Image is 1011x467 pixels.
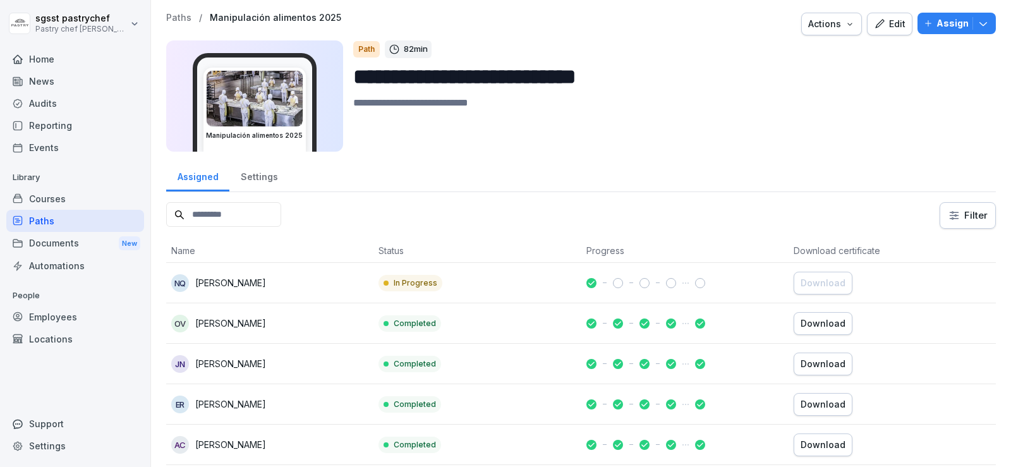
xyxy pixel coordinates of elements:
th: Download certificate [789,239,996,263]
button: Download [794,353,852,375]
div: Download [801,438,845,452]
button: Assign [917,13,996,34]
a: Automations [6,255,144,277]
div: Documents [6,232,144,255]
p: [PERSON_NAME] [195,357,266,370]
a: Settings [6,435,144,457]
p: In Progress [394,277,437,289]
div: Download [801,397,845,411]
a: Manipulación alimentos 2025 [210,13,341,23]
a: Paths [6,210,144,232]
a: Reporting [6,114,144,136]
div: Edit [874,17,905,31]
p: 82 min [404,43,428,56]
a: Audits [6,92,144,114]
button: Download [794,272,852,294]
div: ER [171,396,189,413]
div: Path [353,41,380,58]
p: / [199,13,202,23]
div: AC [171,436,189,454]
a: Settings [229,159,289,191]
div: JN [171,355,189,373]
div: Filter [948,209,988,222]
a: Employees [6,306,144,328]
a: Home [6,48,144,70]
button: Actions [801,13,862,35]
div: New [119,236,140,251]
button: Download [794,434,852,456]
div: Download [801,317,845,331]
th: Status [373,239,581,263]
div: OV [171,315,189,332]
p: Assign [936,16,969,30]
button: Edit [867,13,912,35]
a: Locations [6,328,144,350]
div: Actions [808,17,855,31]
p: [PERSON_NAME] [195,276,266,289]
a: News [6,70,144,92]
img: xrig9ngccgkbh355tbuziiw7.png [207,71,303,126]
button: Filter [940,203,995,228]
div: Support [6,413,144,435]
div: Download [801,276,845,290]
p: People [6,286,144,306]
p: Library [6,167,144,188]
div: Download [801,357,845,371]
p: Completed [394,399,436,410]
p: [PERSON_NAME] [195,397,266,411]
a: Assigned [166,159,229,191]
h3: Manipulación alimentos 2025 [206,131,303,140]
p: Completed [394,318,436,329]
a: Courses [6,188,144,210]
p: [PERSON_NAME] [195,317,266,330]
a: Paths [166,13,191,23]
th: Progress [581,239,789,263]
th: Name [166,239,373,263]
p: Pastry chef [PERSON_NAME] y Cocina gourmet [35,25,128,33]
p: Completed [394,439,436,451]
a: DocumentsNew [6,232,144,255]
div: NQ [171,274,189,292]
button: Download [794,393,852,416]
p: sgsst pastrychef [35,13,128,24]
p: [PERSON_NAME] [195,438,266,451]
p: Completed [394,358,436,370]
a: Events [6,136,144,159]
button: Download [794,312,852,335]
